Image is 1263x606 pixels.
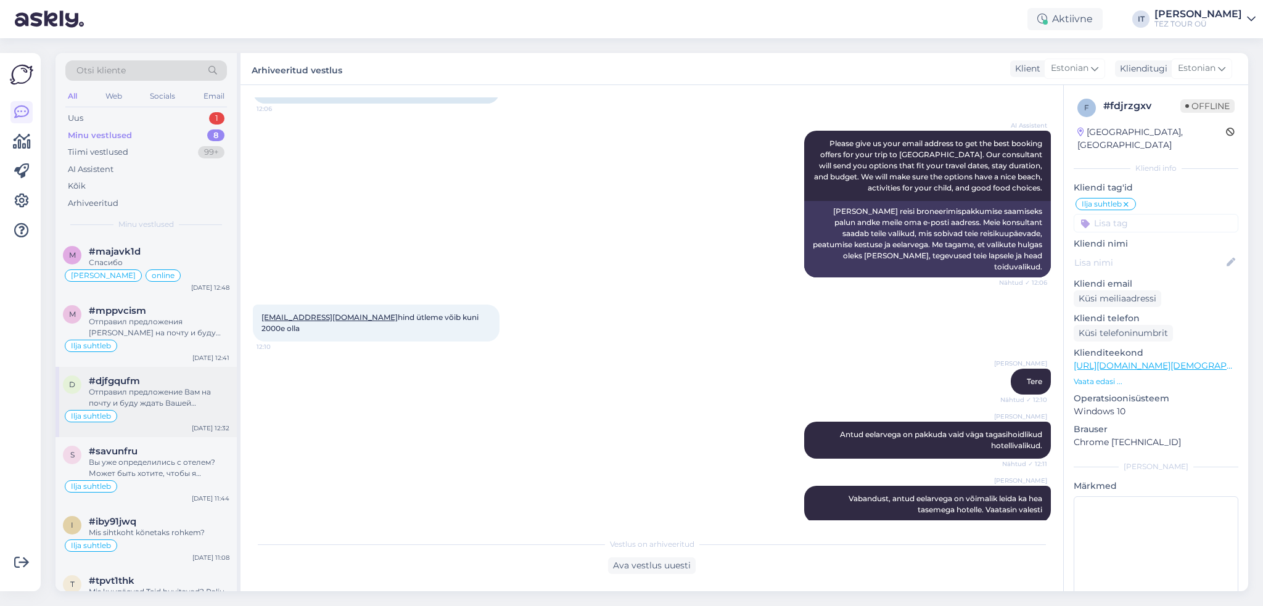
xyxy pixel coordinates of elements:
span: Nähtud ✓ 12:10 [1000,395,1047,404]
div: [DATE] 11:44 [192,494,229,503]
p: Kliendi telefon [1074,312,1238,325]
span: [PERSON_NAME] [994,476,1047,485]
div: Web [103,88,125,104]
div: [DATE] 11:08 [192,553,229,562]
span: [PERSON_NAME] [994,359,1047,368]
div: Спасибо [89,257,229,268]
div: Minu vestlused [68,129,132,142]
span: [PERSON_NAME] [71,272,136,279]
span: Please give us your email address to get the best booking offers for your trip to [GEOGRAPHIC_DAT... [814,139,1044,192]
span: Ilja suhtleb [71,542,111,549]
div: Ava vestlus uuesti [608,557,696,574]
div: TEZ TOUR OÜ [1154,19,1242,29]
div: # fdjrzgxv [1103,99,1180,113]
div: Küsi meiliaadressi [1074,290,1161,307]
span: m [69,309,76,319]
span: #mppvcism [89,305,146,316]
p: Kliendi email [1074,277,1238,290]
div: Uus [68,112,83,125]
div: IT [1132,10,1150,28]
p: Vaata edasi ... [1074,376,1238,387]
div: [PERSON_NAME] [1074,461,1238,472]
span: Ilja suhtleb [1082,200,1122,208]
span: Antud eelarvega on pakkuda vaid väga tagasihoidlikud hotellivalikud. [840,430,1044,450]
span: Estonian [1051,62,1088,75]
div: [DATE] 12:48 [191,283,229,292]
div: Arhiveeritud [68,197,118,210]
span: Ilja suhtleb [71,412,111,420]
span: Tere [1027,377,1042,386]
div: Klienditugi [1115,62,1167,75]
span: f [1084,103,1089,112]
div: 99+ [198,146,224,158]
span: Offline [1180,99,1235,113]
div: 1 [209,112,224,125]
span: Otsi kliente [76,64,126,77]
div: AI Assistent [68,163,113,176]
p: Kliendi nimi [1074,237,1238,250]
div: Email [201,88,227,104]
span: t [70,579,75,589]
p: Chrome [TECHNICAL_ID] [1074,436,1238,449]
div: Вы уже определились с отелем? Может быть хотите, чтобы я отправил предложения [PERSON_NAME] на по... [89,457,229,479]
span: [PERSON_NAME] [994,412,1047,421]
div: Socials [147,88,178,104]
input: Lisa nimi [1074,256,1224,269]
div: Tiimi vestlused [68,146,128,158]
a: [PERSON_NAME]TEZ TOUR OÜ [1154,9,1256,29]
div: Klient [1010,62,1040,75]
span: Vestlus on arhiveeritud [610,539,694,550]
span: online [152,272,175,279]
div: [PERSON_NAME] [1154,9,1242,19]
span: Nähtud ✓ 12:06 [999,278,1047,287]
div: [PERSON_NAME] reisi broneerimispakkumise saamiseks palun andke meile oma e-posti aadress. Meie ko... [804,201,1051,277]
div: 8 [207,129,224,142]
span: #iby91jwq [89,516,136,527]
div: Mis sihtkoht kõnetaks rohkem? [89,527,229,538]
span: d [69,380,75,389]
div: Отправил предложение Вам на почту и буду ждать Вашей обратной связи! [89,387,229,409]
p: Märkmed [1074,480,1238,493]
div: [DATE] 12:41 [192,353,229,362]
span: Ilja suhtleb [71,342,111,350]
div: Küsi telefoninumbrit [1074,325,1173,342]
p: Operatsioonisüsteem [1074,392,1238,405]
p: Windows 10 [1074,405,1238,418]
img: Askly Logo [10,63,33,86]
span: m [69,250,76,260]
span: #savunfru [89,446,138,457]
div: Отправил предложения [PERSON_NAME] на почту и буду ждать обратного ответа! [89,316,229,338]
span: AI Assistent [1001,121,1047,130]
span: Minu vestlused [118,219,174,230]
div: [DATE] 12:32 [192,424,229,433]
p: Kliendi tag'id [1074,181,1238,194]
span: #majavk1d [89,246,141,257]
div: Kliendi info [1074,163,1238,174]
span: Nähtud ✓ 12:11 [1001,459,1047,469]
p: Klienditeekond [1074,346,1238,359]
label: Arhiveeritud vestlus [252,60,342,77]
div: [GEOGRAPHIC_DATA], [GEOGRAPHIC_DATA] [1077,126,1226,152]
input: Lisa tag [1074,214,1238,232]
span: Ilja suhtleb [71,483,111,490]
span: #tpvt1thk [89,575,134,586]
span: i [71,520,73,530]
span: #djfgqufm [89,375,140,387]
span: s [70,450,75,459]
a: [EMAIL_ADDRESS][DOMAIN_NAME] [261,313,398,322]
div: All [65,88,80,104]
div: Aktiivne [1027,8,1103,30]
span: Vabandust, antud eelarvega on võimalik leida ka hea tasemega hotelle. Vaatasin valesti [849,494,1044,514]
span: 12:10 [257,342,303,351]
span: 12:06 [257,104,303,113]
span: Estonian [1178,62,1216,75]
p: Brauser [1074,423,1238,436]
div: Kõik [68,180,86,192]
span: hind ütleme võib kuni 2000e olla [261,313,480,333]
